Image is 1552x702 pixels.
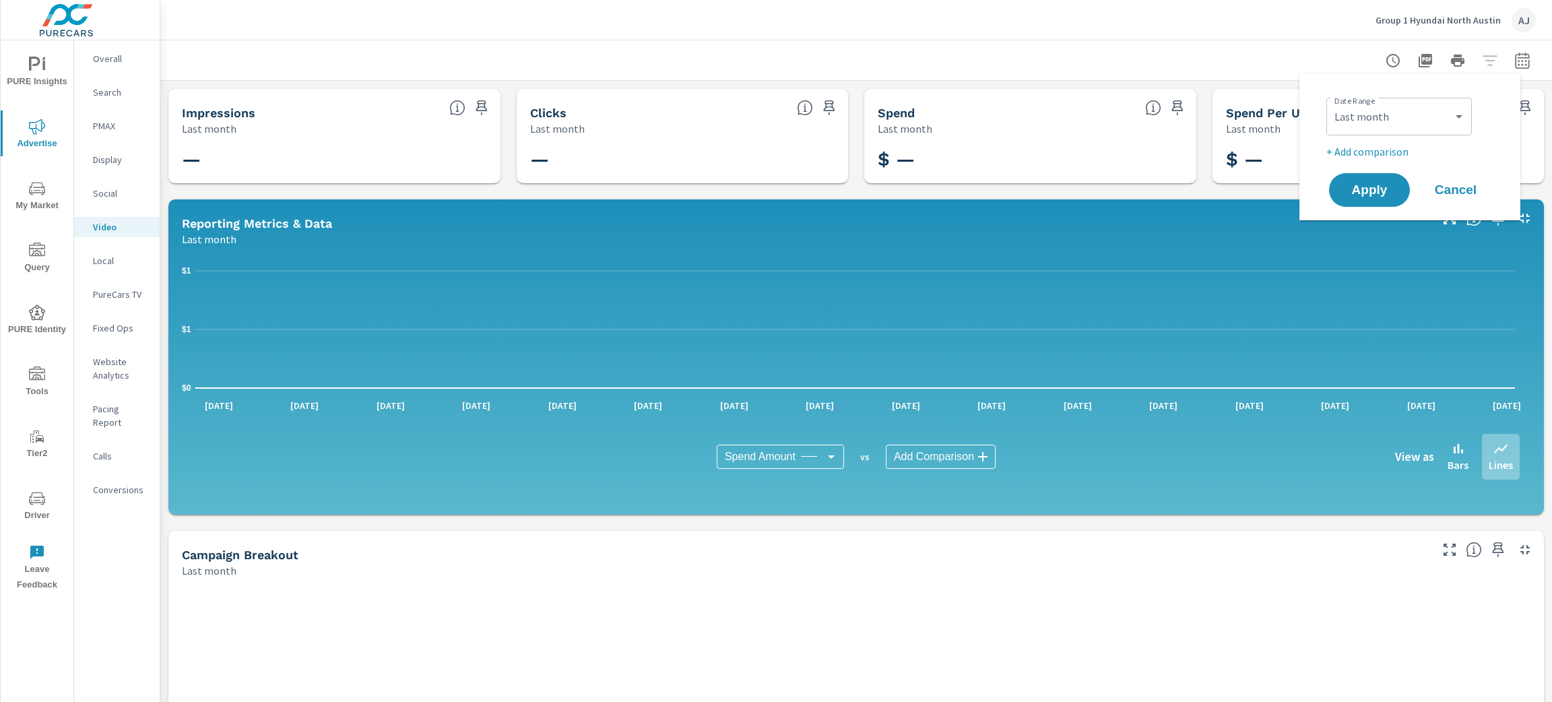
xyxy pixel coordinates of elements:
p: [DATE] [882,399,930,412]
p: [DATE] [1140,399,1187,412]
p: Group 1 Hyundai North Austin [1376,14,1501,26]
span: My Market [5,181,69,214]
div: Social [74,183,160,203]
p: [DATE] [1312,399,1359,412]
p: [DATE] [195,399,243,412]
p: Calls [93,449,149,463]
p: vs [844,451,886,463]
p: Website Analytics [93,355,149,382]
p: Display [93,153,149,166]
p: Last month [1226,121,1281,137]
h5: Spend [878,106,915,120]
p: [DATE] [281,399,328,412]
p: [DATE] [453,399,500,412]
button: "Export Report to PDF" [1412,47,1439,74]
p: Last month [878,121,932,137]
span: The amount of money spent on advertising during the period. [1145,100,1161,116]
p: [DATE] [796,399,843,412]
p: [DATE] [711,399,758,412]
span: PURE Identity [5,305,69,338]
span: Tools [5,366,69,400]
p: Last month [182,121,236,137]
div: Overall [74,49,160,69]
h3: — [182,148,487,171]
div: Website Analytics [74,352,160,385]
div: Local [74,251,160,271]
h5: Clicks [530,106,567,120]
span: Save this to your personalized report [1514,97,1536,119]
div: Video [74,217,160,237]
p: PureCars TV [93,288,149,301]
h5: Reporting Metrics & Data [182,216,332,230]
h3: — [530,148,835,171]
p: Overall [93,52,149,65]
button: Minimize Widget [1514,208,1536,229]
button: Cancel [1415,173,1496,207]
span: Apply [1343,184,1396,196]
text: $1 [182,325,191,334]
span: Advertise [5,119,69,152]
h5: Impressions [182,106,255,120]
p: PMAX [93,119,149,133]
p: Lines [1489,457,1513,473]
span: Leave Feedback [5,544,69,593]
p: [DATE] [1398,399,1445,412]
h5: Campaign Breakout [182,548,298,562]
p: Local [93,254,149,267]
h3: $ — [1226,148,1531,171]
p: [DATE] [1483,399,1530,412]
button: Apply [1329,173,1410,207]
p: + Add comparison [1326,143,1499,160]
p: Last month [182,231,236,247]
span: Query [5,243,69,276]
p: Fixed Ops [93,321,149,335]
span: Add Comparison [894,450,974,464]
span: Save this to your personalized report [1167,97,1188,119]
span: Save this to your personalized report [1487,539,1509,561]
p: [DATE] [624,399,672,412]
div: PureCars TV [74,284,160,305]
p: [DATE] [367,399,414,412]
span: PURE Insights [5,57,69,90]
span: Tier2 [5,428,69,461]
p: [DATE] [539,399,586,412]
span: Save this to your personalized report [471,97,492,119]
div: Spend Amount [717,445,844,469]
span: This is a summary of Video performance results by campaign. Each column can be sorted. [1466,542,1482,558]
p: Video [93,220,149,234]
span: Driver [5,490,69,523]
p: Pacing Report [93,402,149,429]
h6: View as [1395,450,1434,464]
div: Conversions [74,480,160,500]
p: Last month [530,121,585,137]
p: Bars [1448,457,1468,473]
text: $0 [182,383,191,393]
p: [DATE] [1226,399,1273,412]
button: Select Date Range [1509,47,1536,74]
div: Fixed Ops [74,318,160,338]
p: Social [93,187,149,200]
div: Add Comparison [886,445,996,469]
div: Search [74,82,160,102]
h3: $ — [878,148,1183,171]
div: Calls [74,446,160,466]
p: Conversions [93,483,149,497]
p: Search [93,86,149,99]
span: Save this to your personalized report [818,97,840,119]
span: The number of times an ad was clicked by a consumer. [797,100,813,116]
h5: Spend Per Unit Sold [1226,106,1347,120]
div: Display [74,150,160,170]
div: nav menu [1,40,73,598]
text: $1 [182,266,191,276]
p: Last month [182,563,236,579]
div: Pacing Report [74,399,160,433]
span: The number of times an ad was shown on your behalf. [449,100,465,116]
span: Spend Amount [725,450,796,464]
button: Print Report [1444,47,1471,74]
span: Cancel [1429,184,1483,196]
p: [DATE] [968,399,1015,412]
p: [DATE] [1054,399,1101,412]
div: PMAX [74,116,160,136]
button: Make Fullscreen [1439,539,1460,561]
button: Minimize Widget [1514,539,1536,561]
